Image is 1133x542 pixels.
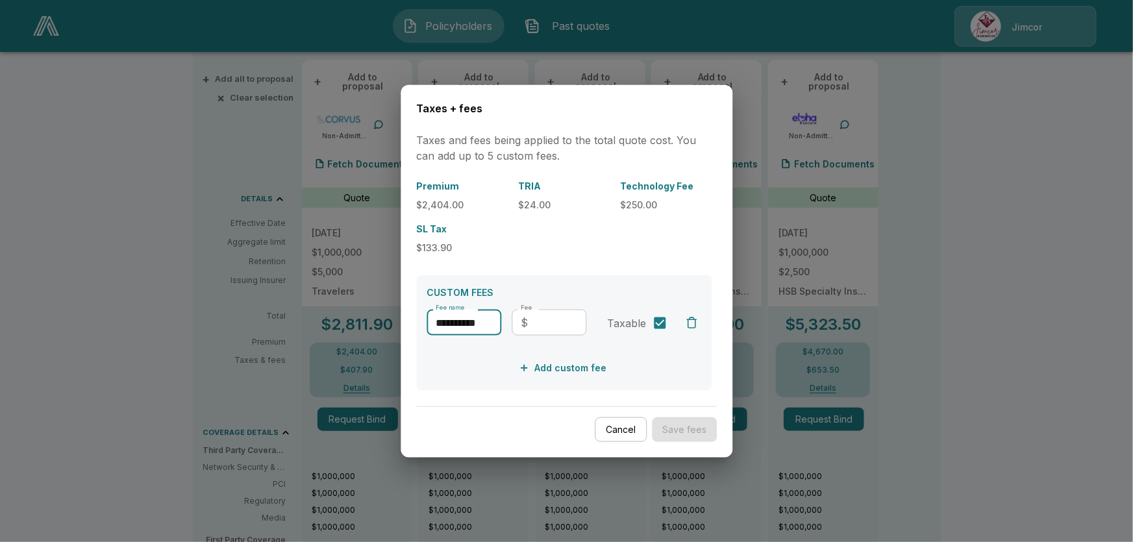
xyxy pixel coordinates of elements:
p: TRIA [518,179,610,193]
p: $ [521,315,528,330]
p: Taxes and fees being applied to the total quote cost. You can add up to 5 custom fees. [416,132,717,164]
span: Taxable [607,315,646,331]
p: Premium [416,179,508,193]
p: $133.90 [416,241,508,254]
p: CUSTOM FEES [427,286,701,299]
label: Fee [521,304,532,312]
p: SL Tax [416,222,508,236]
button: Cancel [595,417,647,442]
p: Technology Fee [620,179,712,193]
p: $250.00 [620,198,712,212]
p: $2,404.00 [416,198,508,212]
p: $24.00 [518,198,610,212]
button: Add custom fee [516,356,612,380]
h6: Taxes + fees [416,100,717,117]
label: Fee name [436,304,464,312]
